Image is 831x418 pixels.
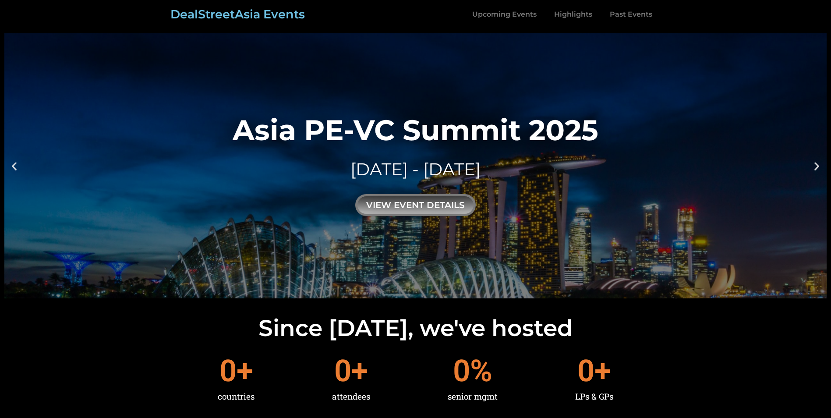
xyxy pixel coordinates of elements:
[351,356,370,386] span: +
[233,116,598,144] div: Asia PE-VC Summit 2025
[332,386,370,407] div: attendees
[170,7,305,21] a: DealStreetAsia Events
[219,356,237,386] span: 0
[575,386,613,407] div: LPs & GPs
[577,356,594,386] span: 0
[355,194,476,216] div: view event details
[448,386,498,407] div: senior mgmt
[470,356,498,386] span: %
[218,386,255,407] div: countries
[594,356,613,386] span: +
[463,4,545,25] a: Upcoming Events
[545,4,601,25] a: Highlights
[237,356,255,386] span: +
[334,356,351,386] span: 0
[4,317,827,340] h2: Since [DATE], we've hosted
[233,157,598,181] div: [DATE] - [DATE]
[601,4,661,25] a: Past Events
[453,356,470,386] span: 0
[4,33,827,298] a: Asia PE-VC Summit 2025[DATE] - [DATE]view event details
